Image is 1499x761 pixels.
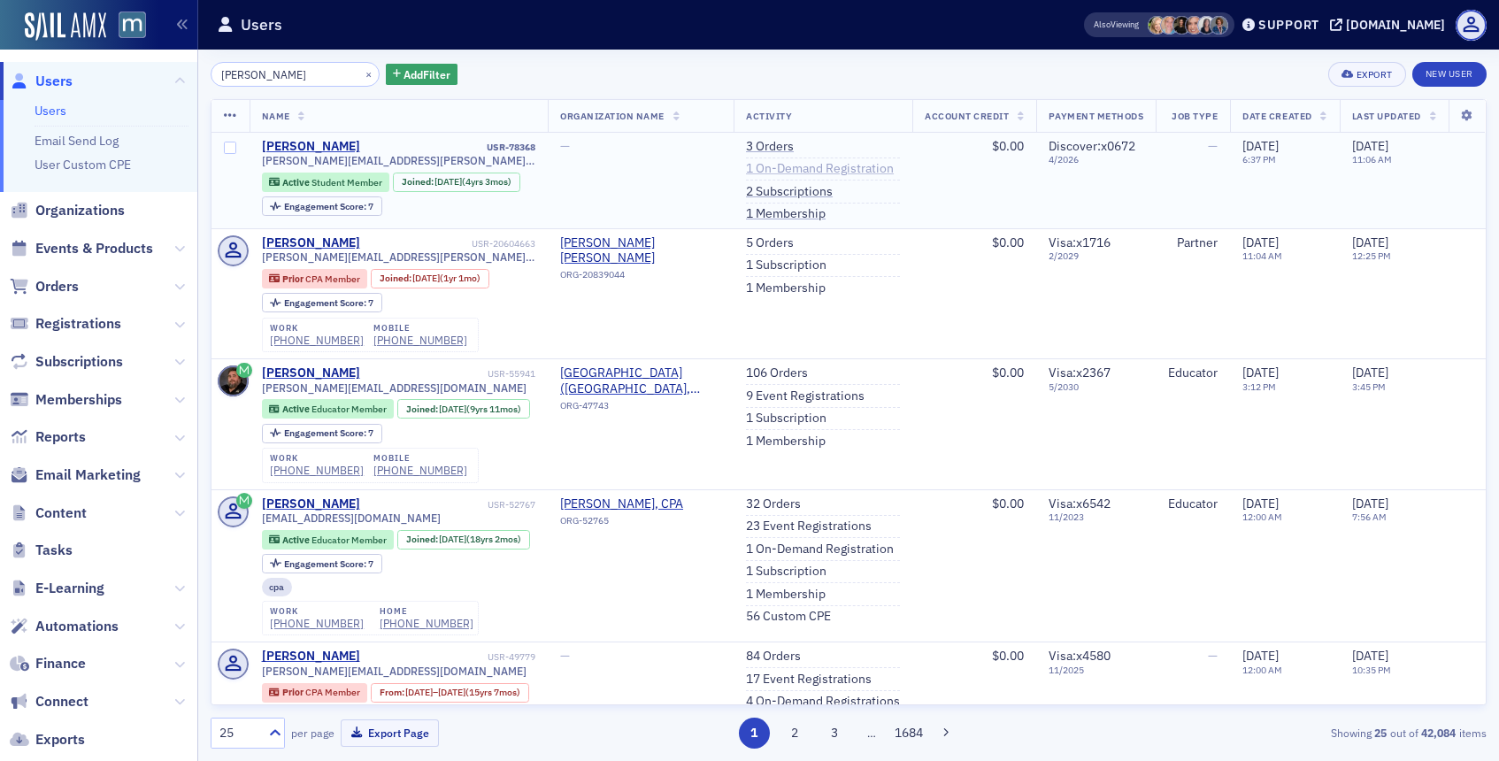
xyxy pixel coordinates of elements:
[284,298,373,308] div: 7
[746,434,826,450] a: 1 Membership
[1049,110,1143,122] span: Payment Methods
[405,687,520,698] div: – (15yrs 7mos)
[560,235,721,266] span: Ogletree Deakins
[1049,648,1111,664] span: Visa : x4580
[746,258,826,273] a: 1 Subscription
[925,110,1009,122] span: Account Credit
[746,411,826,427] a: 1 Subscription
[10,390,122,410] a: Memberships
[746,609,831,625] a: 56 Custom CPE
[282,176,311,188] span: Active
[746,672,872,688] a: 17 Event Registrations
[305,686,360,698] span: CPA Member
[746,496,801,512] a: 32 Orders
[35,72,73,91] span: Users
[438,686,465,698] span: [DATE]
[746,587,826,603] a: 1 Membership
[10,352,123,372] a: Subscriptions
[35,503,87,523] span: Content
[746,694,900,710] a: 4 On-Demand Registrations
[992,234,1024,250] span: $0.00
[270,617,364,630] div: [PHONE_NUMBER]
[992,496,1024,511] span: $0.00
[746,161,894,177] a: 1 On-Demand Registration
[1418,725,1459,741] strong: 42,084
[1208,138,1218,154] span: —
[1352,153,1392,165] time: 11:06 AM
[746,206,826,222] a: 1 Membership
[373,323,467,334] div: mobile
[746,365,808,381] a: 106 Orders
[1352,110,1421,122] span: Last Updated
[262,649,360,665] a: [PERSON_NAME]
[1168,235,1218,251] div: Partner
[262,496,360,512] a: [PERSON_NAME]
[992,365,1024,380] span: $0.00
[992,138,1024,154] span: $0.00
[262,154,536,167] span: [PERSON_NAME][EMAIL_ADDRESS][PERSON_NAME][DOMAIN_NAME]
[560,515,721,533] div: ORG-52765
[363,368,535,380] div: USR-55941
[25,12,106,41] img: SailAMX
[1352,234,1388,250] span: [DATE]
[262,196,382,216] div: Engagement Score: 7
[284,557,368,570] span: Engagement Score :
[380,606,473,617] div: home
[10,239,153,258] a: Events & Products
[10,201,125,220] a: Organizations
[284,200,368,212] span: Engagement Score :
[282,273,305,285] span: Prior
[1352,496,1388,511] span: [DATE]
[1208,648,1218,664] span: —
[1412,62,1487,87] a: New User
[1094,19,1139,31] span: Viewing
[397,530,530,550] div: Joined: 2007-07-03 00:00:00
[10,277,79,296] a: Orders
[1352,138,1388,154] span: [DATE]
[746,519,872,534] a: 23 Event Registrations
[380,273,413,284] span: Joined :
[10,72,73,91] a: Users
[35,654,86,673] span: Finance
[1242,365,1279,380] span: [DATE]
[284,296,368,309] span: Engagement Score :
[439,403,466,415] span: [DATE]
[373,464,467,477] a: [PHONE_NUMBER]
[746,184,833,200] a: 2 Subscriptions
[1352,511,1387,523] time: 7:56 AM
[412,272,440,284] span: [DATE]
[10,692,88,711] a: Connect
[746,388,865,404] a: 9 Event Registrations
[746,110,792,122] span: Activity
[262,511,441,525] span: [EMAIL_ADDRESS][DOMAIN_NAME]
[1168,496,1218,512] div: Educator
[1172,16,1191,35] span: Lauren McDonough
[1049,496,1111,511] span: Visa : x6542
[284,427,368,439] span: Engagement Score :
[262,139,360,155] a: [PERSON_NAME]
[1372,725,1390,741] strong: 25
[739,718,770,749] button: 1
[1197,16,1216,35] span: Kelly Brown
[406,404,440,415] span: Joined :
[35,314,121,334] span: Registrations
[262,293,382,312] div: Engagement Score: 7
[373,334,467,347] a: [PHONE_NUMBER]
[779,718,810,749] button: 2
[992,648,1024,664] span: $0.00
[434,175,462,188] span: [DATE]
[10,427,86,447] a: Reports
[35,730,85,749] span: Exports
[1049,250,1143,262] span: 2 / 2029
[412,273,480,284] div: (1yr 1mo)
[35,352,123,372] span: Subscriptions
[262,365,360,381] a: [PERSON_NAME]
[282,686,305,698] span: Prior
[371,269,489,288] div: Joined: 2024-08-26 00:00:00
[262,665,527,678] span: [PERSON_NAME][EMAIL_ADDRESS][DOMAIN_NAME]
[269,687,359,698] a: Prior CPA Member
[35,157,131,173] a: User Custom CPE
